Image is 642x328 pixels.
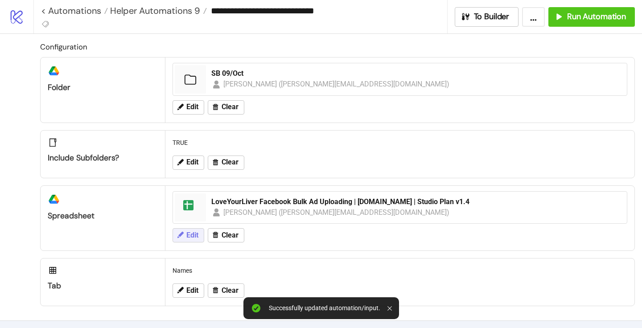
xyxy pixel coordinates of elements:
[108,5,200,16] span: Helper Automations 9
[455,7,519,27] button: To Builder
[567,12,626,22] span: Run Automation
[186,103,198,111] span: Edit
[223,78,450,90] div: [PERSON_NAME] ([PERSON_NAME][EMAIL_ADDRESS][DOMAIN_NAME])
[48,211,158,221] div: Spreadsheet
[186,231,198,239] span: Edit
[222,231,239,239] span: Clear
[169,262,631,279] div: Names
[48,82,158,93] div: Folder
[208,228,244,242] button: Clear
[173,228,204,242] button: Edit
[169,134,631,151] div: TRUE
[548,7,635,27] button: Run Automation
[211,197,621,207] div: LoveYourLiver Facebook Bulk Ad Uploading | [DOMAIN_NAME] | Studio Plan v1.4
[108,6,207,15] a: Helper Automations 9
[40,41,635,53] h2: Configuration
[474,12,510,22] span: To Builder
[208,100,244,115] button: Clear
[173,100,204,115] button: Edit
[222,287,239,295] span: Clear
[211,69,621,78] div: SB 09/Oct
[208,283,244,298] button: Clear
[186,287,198,295] span: Edit
[173,156,204,170] button: Edit
[522,7,545,27] button: ...
[223,207,450,218] div: [PERSON_NAME] ([PERSON_NAME][EMAIL_ADDRESS][DOMAIN_NAME])
[269,304,380,312] div: Successfully updated automation/input.
[41,6,108,15] a: < Automations
[186,158,198,166] span: Edit
[208,156,244,170] button: Clear
[173,283,204,298] button: Edit
[48,153,158,163] div: Include subfolders?
[222,103,239,111] span: Clear
[48,281,158,291] div: Tab
[222,158,239,166] span: Clear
